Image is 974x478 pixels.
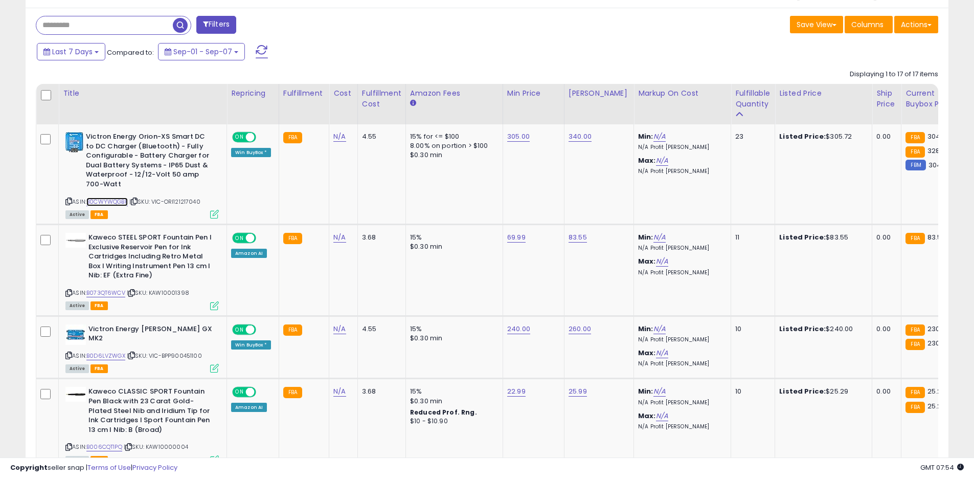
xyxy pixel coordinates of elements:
b: Min: [638,232,653,242]
div: $83.55 [779,233,864,242]
span: 304.5 [928,160,947,170]
a: B0CWYWQGBF [86,198,128,206]
span: | SKU: VIC-BPP900451100 [127,352,202,360]
small: FBA [905,233,924,244]
div: 15% [410,387,495,396]
div: Min Price [507,88,560,99]
div: $0.30 min [410,242,495,251]
small: FBA [283,132,302,143]
span: ON [233,388,246,397]
div: 4.55 [362,132,398,141]
a: N/A [656,156,668,166]
span: FBA [90,210,108,219]
div: Amazon AI [231,249,267,258]
span: Sep-01 - Sep-07 [173,47,232,57]
a: 83.55 [569,232,587,243]
b: Min: [638,386,653,396]
b: Min: [638,132,653,141]
span: OFF [255,388,271,397]
a: N/A [653,132,666,142]
div: 0.00 [876,132,893,141]
a: 340.00 [569,132,592,142]
b: Victron Energy [PERSON_NAME] GX MK2 [88,324,213,346]
div: $0.30 min [410,397,495,406]
div: $25.29 [779,387,864,396]
span: ON [233,133,246,142]
p: N/A Profit [PERSON_NAME] [638,360,723,367]
button: Save View [790,16,843,33]
a: N/A [333,324,346,334]
a: Privacy Policy [132,463,177,472]
span: 304.5 [927,132,946,141]
a: Terms of Use [87,463,131,472]
small: FBA [905,339,924,350]
span: FBA [90,301,108,310]
p: N/A Profit [PERSON_NAME] [638,269,723,276]
b: Listed Price: [779,232,826,242]
small: FBA [905,132,924,143]
b: Kaweco STEEL SPORT Fountain Pen I Exclusive Reservoir Pen for Ink Cartridges Including Retro Meta... [88,233,213,283]
div: 15% for <= $100 [410,132,495,141]
b: Kaweco CLASSIC SPORT Fountain Pen Black with 23 Carat Gold-Plated Steel Nib and Iridium Tip for I... [88,387,213,437]
div: 3.68 [362,233,398,242]
button: Last 7 Days [37,43,105,60]
a: N/A [656,256,668,267]
div: Title [63,88,222,99]
a: N/A [656,348,668,358]
span: All listings currently available for purchase on Amazon [65,364,89,373]
div: ASIN: [65,233,219,309]
span: All listings currently available for purchase on Amazon [65,301,89,310]
div: Amazon AI [231,403,267,412]
p: N/A Profit [PERSON_NAME] [638,336,723,343]
span: OFF [255,325,271,334]
div: Ship Price [876,88,897,110]
p: N/A Profit [PERSON_NAME] [638,144,723,151]
div: ASIN: [65,324,219,372]
small: FBA [283,324,302,336]
span: OFF [255,133,271,142]
span: 83.55 [927,232,946,242]
span: 2025-09-15 07:54 GMT [920,463,964,472]
div: $240.00 [779,324,864,334]
div: 15% [410,233,495,242]
a: B006CQT1PQ [86,443,122,451]
b: Victron Energy Orion-XS Smart DC to DC Charger (Bluetooth) - Fully Configurable - Battery Charger... [86,132,210,191]
button: Columns [845,16,893,33]
div: 23 [735,132,767,141]
b: Reduced Prof. Rng. [410,408,477,417]
span: OFF [255,234,271,243]
span: 230 [927,338,940,348]
small: Amazon Fees. [410,99,416,108]
a: 25.99 [569,386,587,397]
img: 215ZiXJJ+9S._SL40_.jpg [65,387,86,402]
b: Min: [638,324,653,334]
img: 411W4XoJnSL._SL40_.jpg [65,324,86,345]
span: | SKU: VIC-ORI121217040 [129,198,200,206]
a: N/A [333,132,346,142]
div: seller snap | | [10,463,177,473]
span: 25.29 [927,386,946,396]
div: 10 [735,324,767,334]
div: $10 - $10.90 [410,417,495,426]
div: Repricing [231,88,275,99]
small: FBA [283,387,302,398]
span: 25.29 [927,401,946,411]
div: Win BuyBox * [231,148,271,157]
div: 0.00 [876,324,893,334]
a: 240.00 [507,324,530,334]
b: Listed Price: [779,132,826,141]
div: 11 [735,233,767,242]
span: Compared to: [107,48,154,57]
b: Listed Price: [779,386,826,396]
span: | SKU: KAW10001398 [127,289,189,297]
button: Actions [894,16,938,33]
div: 10 [735,387,767,396]
div: Current Buybox Price [905,88,958,110]
div: $0.30 min [410,150,495,160]
a: B073QT6WCV [86,289,125,297]
a: N/A [653,232,666,243]
span: FBA [90,364,108,373]
div: Cost [333,88,353,99]
span: Last 7 Days [52,47,93,57]
span: All listings currently available for purchase on Amazon [65,210,89,219]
